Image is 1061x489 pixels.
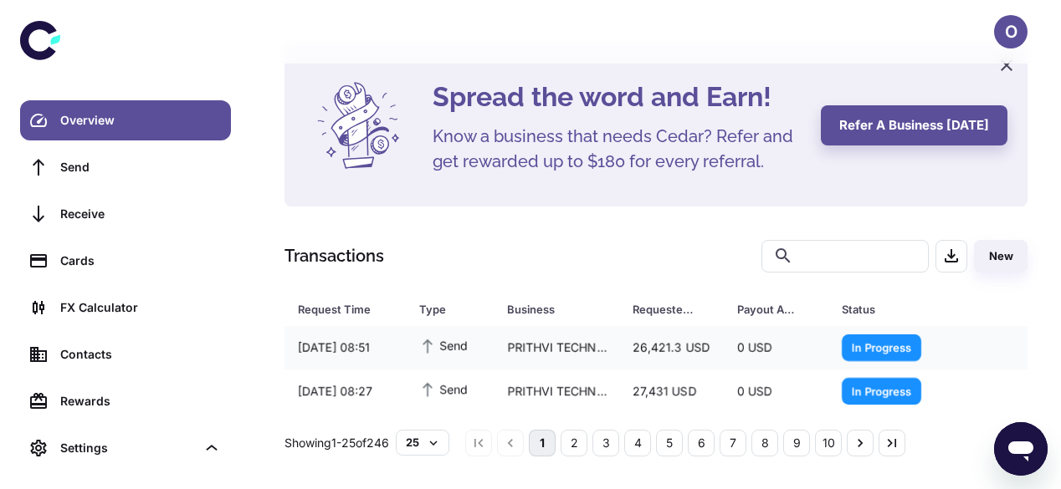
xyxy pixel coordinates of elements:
[419,379,468,398] span: Send
[20,334,231,374] a: Contacts
[561,430,587,456] button: Go to page 2
[284,332,406,364] div: [DATE] 08:51
[298,298,399,321] span: Request Time
[619,332,724,364] div: 26,421.3 USD
[815,430,842,456] button: Go to page 10
[592,430,619,456] button: Go to page 3
[60,252,221,270] div: Cards
[720,430,746,456] button: Go to page 7
[974,240,1028,273] button: New
[994,15,1028,48] button: O
[494,375,619,407] div: PRITHVI TECHNOLOGIES
[842,298,946,321] div: Status
[60,298,221,317] div: FX Calculator
[842,339,921,355] span: In Progress
[619,375,724,407] div: 27,431 USD
[724,332,828,364] div: 0 USD
[847,430,874,456] button: Go to next page
[284,243,384,268] h1: Transactions
[737,298,822,321] span: Payout Amount
[60,111,221,130] div: Overview
[20,147,231,187] a: Send
[994,422,1048,476] iframe: Button to launch messaging window
[656,430,683,456] button: Go to page 5
[20,194,231,234] a: Receive
[494,332,619,364] div: PRITHVI TECHNOLOGIES
[60,205,221,223] div: Receive
[433,124,801,174] h5: Know a business that needs Cedar? Refer and get rewarded up to $180 for every referral.
[783,430,810,456] button: Go to page 9
[20,100,231,140] a: Overview
[284,434,389,452] p: Showing 1-25 of 246
[724,375,828,407] div: 0 USD
[842,382,921,399] span: In Progress
[879,430,905,456] button: Go to last page
[20,381,231,421] a: Rewards
[419,336,468,354] span: Send
[396,430,449,455] button: 25
[463,430,908,456] nav: pagination navigation
[633,298,695,321] div: Requested Amount
[284,375,406,407] div: [DATE] 08:27
[419,298,465,321] div: Type
[20,241,231,281] a: Cards
[60,345,221,364] div: Contacts
[419,298,487,321] span: Type
[737,298,800,321] div: Payout Amount
[298,298,377,321] div: Request Time
[821,105,1007,145] button: Refer a business [DATE]
[529,430,556,456] button: page 1
[20,428,231,468] div: Settings
[20,288,231,328] a: FX Calculator
[60,439,196,457] div: Settings
[842,298,968,321] span: Status
[60,158,221,176] div: Send
[751,430,778,456] button: Go to page 8
[60,392,221,410] div: Rewards
[433,77,801,117] h4: Spread the word and Earn!
[633,298,717,321] span: Requested Amount
[624,430,651,456] button: Go to page 4
[688,430,715,456] button: Go to page 6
